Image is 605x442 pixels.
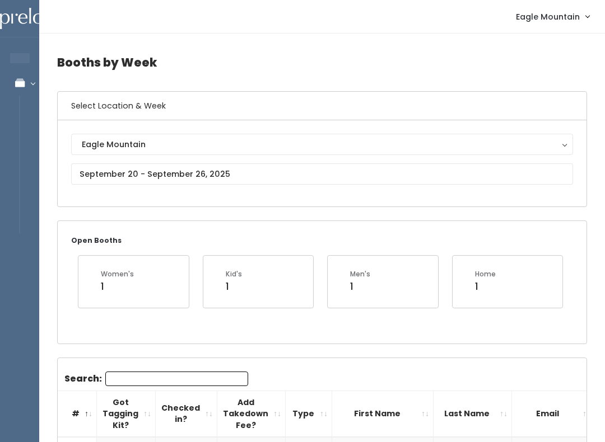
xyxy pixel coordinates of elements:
button: Eagle Mountain [71,134,573,155]
th: First Name: activate to sort column ascending [332,391,434,437]
div: 1 [350,279,370,294]
th: Add Takedown Fee?: activate to sort column ascending [217,391,286,437]
th: Last Name: activate to sort column ascending [434,391,512,437]
div: 1 [475,279,496,294]
th: Checked in?: activate to sort column ascending [156,391,217,437]
small: Open Booths [71,236,122,245]
th: Email: activate to sort column ascending [512,391,595,437]
th: #: activate to sort column descending [58,391,97,437]
div: 1 [226,279,242,294]
div: Home [475,269,496,279]
h6: Select Location & Week [58,92,587,120]
div: Eagle Mountain [82,138,562,151]
span: Eagle Mountain [516,11,580,23]
input: September 20 - September 26, 2025 [71,163,573,185]
a: Eagle Mountain [505,4,601,29]
div: Men's [350,269,370,279]
th: Type: activate to sort column ascending [286,391,332,437]
label: Search: [64,372,248,386]
div: 1 [101,279,134,294]
h4: Booths by Week [57,47,587,78]
div: Women's [101,269,134,279]
input: Search: [105,372,248,386]
div: Kid's [226,269,242,279]
th: Got Tagging Kit?: activate to sort column ascending [97,391,156,437]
